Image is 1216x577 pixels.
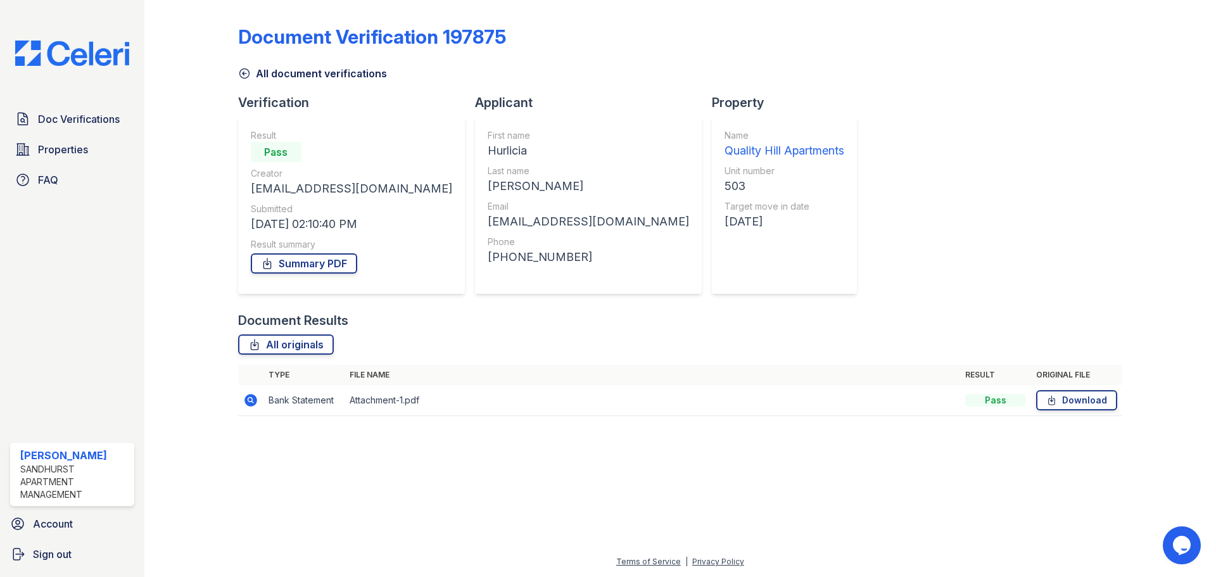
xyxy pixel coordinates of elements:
div: [DATE] [725,213,844,231]
div: Phone [488,236,689,248]
div: First name [488,129,689,142]
a: Name Quality Hill Apartments [725,129,844,160]
div: Pass [965,394,1026,407]
a: All originals [238,334,334,355]
a: Sign out [5,542,139,567]
div: Result summary [251,238,452,251]
td: Bank Statement [263,385,345,416]
th: Original file [1031,365,1122,385]
a: Doc Verifications [10,106,134,132]
img: CE_Logo_Blue-a8612792a0a2168367f1c8372b55b34899dd931a85d93a1a3d3e32e68fde9ad4.png [5,41,139,66]
span: Doc Verifications [38,111,120,127]
div: [EMAIL_ADDRESS][DOMAIN_NAME] [488,213,689,231]
div: Email [488,200,689,213]
span: Account [33,516,73,531]
a: Privacy Policy [692,557,744,566]
div: Unit number [725,165,844,177]
a: All document verifications [238,66,387,81]
div: Sandhurst Apartment Management [20,463,129,501]
div: Target move in date [725,200,844,213]
span: Properties [38,142,88,157]
div: Creator [251,167,452,180]
div: [PHONE_NUMBER] [488,248,689,266]
div: Last name [488,165,689,177]
div: Name [725,129,844,142]
a: Summary PDF [251,253,357,274]
div: Quality Hill Apartments [725,142,844,160]
div: Property [712,94,867,111]
div: Verification [238,94,475,111]
th: Type [263,365,345,385]
div: [PERSON_NAME] [20,448,129,463]
td: Attachment-1.pdf [345,385,960,416]
a: Terms of Service [616,557,681,566]
div: [DATE] 02:10:40 PM [251,215,452,233]
th: File name [345,365,960,385]
span: Sign out [33,547,72,562]
div: Submitted [251,203,452,215]
iframe: chat widget [1163,526,1203,564]
div: Result [251,129,452,142]
th: Result [960,365,1031,385]
div: 503 [725,177,844,195]
div: Hurlicia [488,142,689,160]
span: FAQ [38,172,58,187]
div: [EMAIL_ADDRESS][DOMAIN_NAME] [251,180,452,198]
div: Document Verification 197875 [238,25,506,48]
a: Account [5,511,139,536]
a: Download [1036,390,1117,410]
div: Document Results [238,312,348,329]
div: [PERSON_NAME] [488,177,689,195]
div: | [685,557,688,566]
div: Pass [251,142,301,162]
div: Applicant [475,94,712,111]
a: Properties [10,137,134,162]
a: FAQ [10,167,134,193]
